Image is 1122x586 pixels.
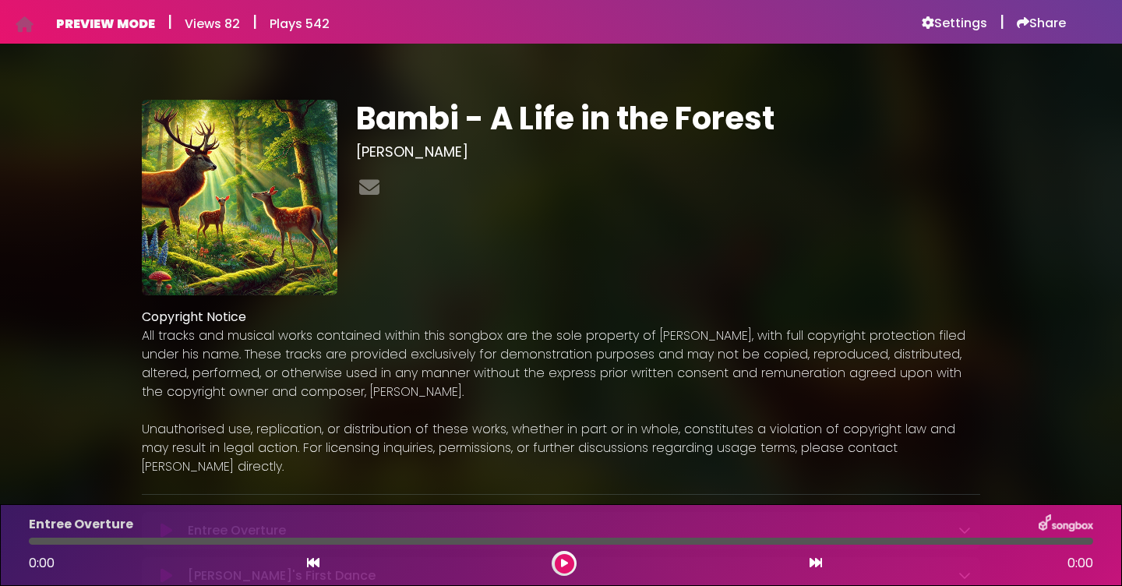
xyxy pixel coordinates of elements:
[142,100,337,295] img: EvbfohkOQbSMZIVMbkAt
[56,16,155,31] h6: PREVIEW MODE
[356,100,980,137] h1: Bambi - A Life in the Forest
[142,420,980,476] p: Unauthorised use, replication, or distribution of these works, whether in part or in whole, const...
[1067,554,1093,573] span: 0:00
[142,308,246,326] strong: Copyright Notice
[356,143,980,161] h3: [PERSON_NAME]
[922,16,987,31] a: Settings
[1000,12,1004,31] h5: |
[29,515,133,534] p: Entree Overture
[1017,16,1066,31] a: Share
[29,554,55,572] span: 0:00
[270,16,330,31] h6: Plays 542
[252,12,257,31] h5: |
[142,327,980,401] p: All tracks and musical works contained within this songbox are the sole property of [PERSON_NAME]...
[1039,514,1093,535] img: songbox-logo-white.png
[168,12,172,31] h5: |
[185,16,240,31] h6: Views 82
